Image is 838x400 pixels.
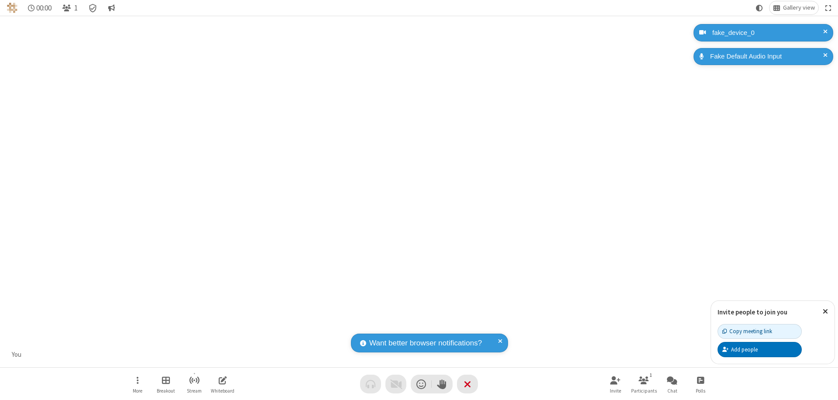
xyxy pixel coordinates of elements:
[181,372,207,397] button: Start streaming
[631,372,657,397] button: Open participant list
[707,52,827,62] div: Fake Default Audio Input
[85,1,101,14] div: Meeting details Encryption enabled
[610,388,621,393] span: Invite
[124,372,151,397] button: Open menu
[816,301,835,322] button: Close popover
[687,372,714,397] button: Open poll
[385,375,406,393] button: Video
[783,4,815,11] span: Gallery view
[457,375,478,393] button: End or leave meeting
[718,308,787,316] label: Invite people to join you
[369,338,482,349] span: Want better browser notifications?
[696,388,705,393] span: Polls
[133,388,142,393] span: More
[211,388,234,393] span: Whiteboard
[769,1,818,14] button: Change layout
[153,372,179,397] button: Manage Breakout Rooms
[631,388,657,393] span: Participants
[411,375,432,393] button: Send a reaction
[187,388,202,393] span: Stream
[659,372,685,397] button: Open chat
[157,388,175,393] span: Breakout
[718,342,802,357] button: Add people
[667,388,677,393] span: Chat
[752,1,766,14] button: Using system theme
[709,28,827,38] div: fake_device_0
[58,1,81,14] button: Open participant list
[7,3,17,13] img: QA Selenium DO NOT DELETE OR CHANGE
[36,4,52,12] span: 00:00
[822,1,835,14] button: Fullscreen
[9,350,25,360] div: You
[104,1,118,14] button: Conversation
[360,375,381,393] button: Audio problem - check your Internet connection or call by phone
[209,372,236,397] button: Open shared whiteboard
[24,1,55,14] div: Timer
[602,372,628,397] button: Invite participants (⌘+Shift+I)
[718,324,802,339] button: Copy meeting link
[647,371,655,379] div: 1
[722,327,772,335] div: Copy meeting link
[74,4,78,12] span: 1
[432,375,453,393] button: Raise hand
